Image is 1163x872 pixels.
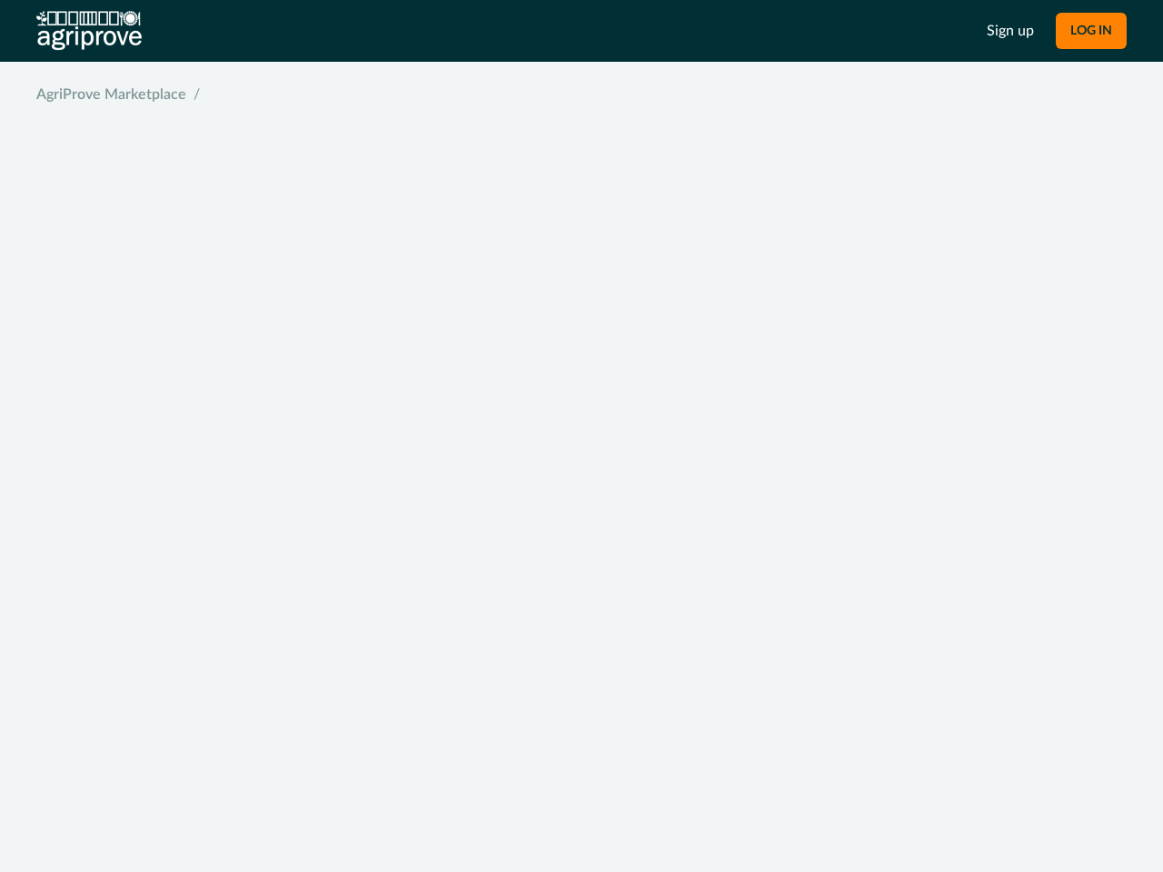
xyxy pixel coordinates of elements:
a: Sign up [987,20,1034,42]
img: AgriProve logo [36,11,142,51]
a: AgriProve Marketplace [36,84,186,105]
span: / [194,84,200,105]
button: LOG IN [1056,13,1127,49]
nav: breadcrumb [36,84,1127,105]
